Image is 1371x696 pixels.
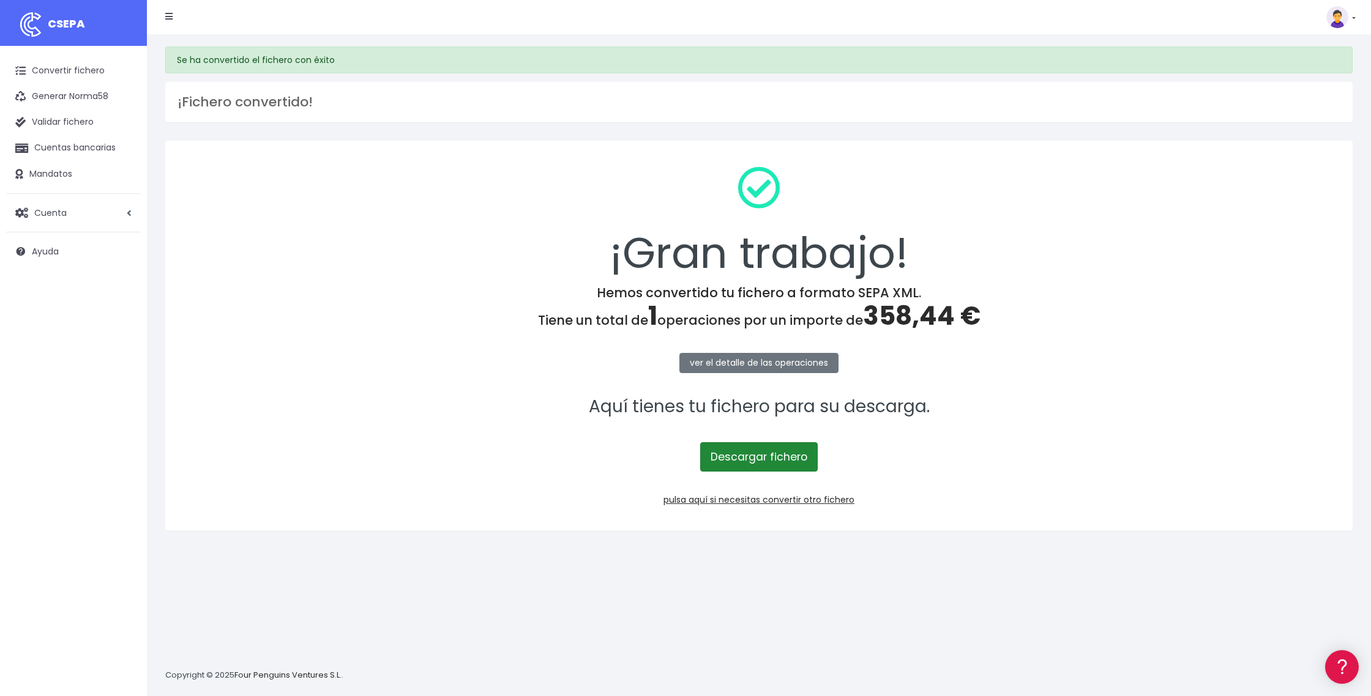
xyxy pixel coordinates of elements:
a: Problemas habituales [12,174,233,193]
a: Formatos [12,155,233,174]
a: POWERED BY ENCHANT [168,352,236,364]
img: logo [15,9,46,40]
a: ver el detalle de las operaciones [679,353,839,373]
a: Videotutoriales [12,193,233,212]
button: Contáctanos [12,327,233,349]
a: Four Penguins Ventures S.L. [234,669,342,681]
span: 1 [648,298,657,334]
a: General [12,262,233,281]
a: Descargar fichero [700,442,818,472]
a: Cuenta [6,200,141,226]
p: Copyright © 2025 . [165,669,343,682]
h4: Hemos convertido tu fichero a formato SEPA XML. Tiene un total de operaciones por un importe de [181,285,1337,331]
div: Programadores [12,294,233,305]
span: CSEPA [48,16,85,31]
p: Aquí tienes tu fichero para su descarga. [181,393,1337,421]
div: Se ha convertido el fichero con éxito [165,46,1353,73]
img: profile [1326,6,1348,28]
a: Ayuda [6,239,141,264]
h3: ¡Fichero convertido! [177,94,1340,110]
a: Perfiles de empresas [12,212,233,231]
a: Información general [12,104,233,123]
a: API [12,313,233,331]
a: pulsa aquí si necesitas convertir otro fichero [663,494,854,506]
span: 358,44 € [863,298,981,334]
a: Generar Norma58 [6,84,141,109]
span: Cuenta [34,206,67,218]
div: Convertir ficheros [12,135,233,147]
div: Facturación [12,243,233,254]
a: Mandatos [6,161,141,187]
div: ¡Gran trabajo! [181,157,1337,285]
span: Ayuda [32,245,59,257]
a: Convertir fichero [6,58,141,84]
a: Validar fichero [6,109,141,135]
a: Cuentas bancarias [6,135,141,161]
div: Información general [12,85,233,97]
